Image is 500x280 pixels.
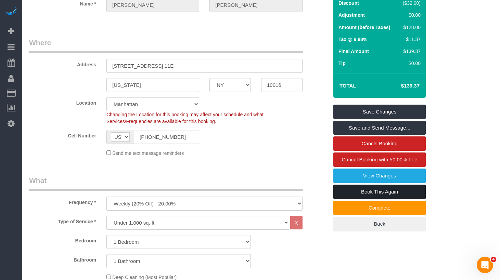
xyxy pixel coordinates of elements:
span: 4 [491,257,496,262]
a: Save Changes [333,105,426,119]
input: City [106,78,199,92]
span: Changing the Location for this booking may affect your schedule and what Services/Frequencies are... [106,112,264,124]
label: Address [24,59,101,68]
legend: What [29,175,303,191]
input: Cell Number [134,130,199,144]
img: Automaid Logo [4,7,18,16]
a: Save and Send Message... [333,121,426,135]
label: Amount (before Taxes) [338,24,390,31]
iframe: Intercom live chat [477,257,493,273]
label: Location [24,97,101,106]
label: Bedroom [24,235,101,244]
span: Send me text message reminders [112,150,184,156]
div: $139.37 [400,48,421,55]
legend: Where [29,38,303,53]
strong: Total [339,83,356,89]
a: Book This Again [333,185,426,199]
span: Cancel Booking with 50.00% Fee [342,157,418,162]
div: $11.37 [400,36,421,43]
label: Tax @ 8.88% [338,36,367,43]
input: Zip Code [261,78,303,92]
span: Deep Cleaning (Most Popular) [112,275,177,280]
label: Frequency * [24,197,101,206]
label: Tip [338,60,346,67]
a: View Changes [333,169,426,183]
a: Cancel Booking [333,136,426,151]
label: Bathroom [24,254,101,263]
label: Type of Service * [24,216,101,225]
div: $0.00 [400,12,421,18]
a: Back [333,217,426,231]
div: $128.00 [400,24,421,31]
div: $0.00 [400,60,421,67]
a: Complete [333,201,426,215]
label: Cell Number [24,130,101,139]
h4: $139.37 [381,83,420,89]
a: Cancel Booking with 50.00% Fee [333,152,426,167]
label: Final Amount [338,48,369,55]
label: Adjustment [338,12,365,18]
